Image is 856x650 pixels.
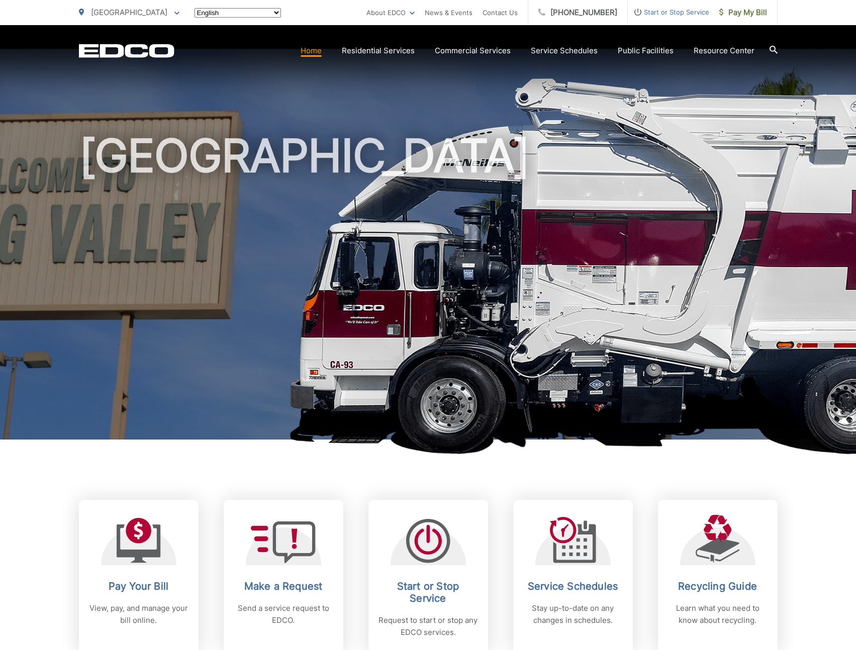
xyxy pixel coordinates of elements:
p: View, pay, and manage your bill online. [89,602,188,626]
a: News & Events [425,7,472,19]
h2: Start or Stop Service [378,580,478,604]
a: Public Facilities [618,45,674,57]
p: Send a service request to EDCO. [234,602,333,626]
p: Stay up-to-date on any changes in schedules. [523,602,623,626]
p: Learn what you need to know about recycling. [668,602,768,626]
a: Resource Center [694,45,754,57]
h2: Pay Your Bill [89,580,188,592]
h2: Service Schedules [523,580,623,592]
span: [GEOGRAPHIC_DATA] [91,8,167,17]
a: Service Schedules [531,45,598,57]
h2: Recycling Guide [668,580,768,592]
a: About EDCO [366,7,415,19]
span: Pay My Bill [719,7,767,19]
a: EDCD logo. Return to the homepage. [79,44,174,58]
p: Request to start or stop any EDCO services. [378,614,478,638]
select: Select a language [195,8,281,18]
h2: Make a Request [234,580,333,592]
a: Commercial Services [435,45,511,57]
a: Contact Us [483,7,518,19]
h1: [GEOGRAPHIC_DATA] [79,131,778,449]
a: Residential Services [342,45,415,57]
a: Home [301,45,322,57]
